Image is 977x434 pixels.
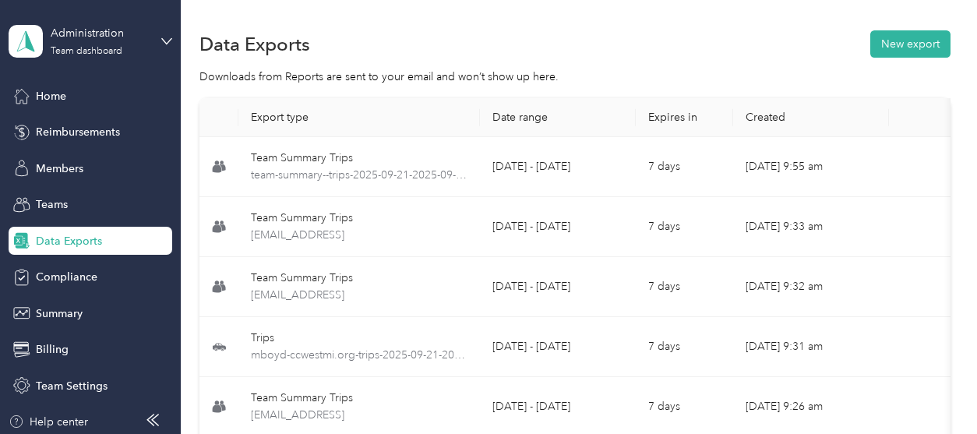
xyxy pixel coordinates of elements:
span: Data Exports [36,233,102,249]
span: Summary [36,305,83,322]
span: Members [36,161,83,177]
button: New export [870,30,951,58]
td: 7 days [636,257,733,317]
td: [DATE] - [DATE] [480,257,636,317]
td: 7 days [636,137,733,197]
div: Trips [251,330,467,347]
div: Team Summary Trips [251,270,467,287]
th: Expires in [636,98,733,137]
div: Team Summary Trips [251,150,467,167]
td: [DATE] - [DATE] [480,137,636,197]
div: Team Summary Trips [251,210,467,227]
span: mboyd-ccwestmi.org-trips-2025-09-21-2025-09-30.xlsx [251,347,467,364]
td: [DATE] 9:55 am [733,137,889,197]
td: [DATE] - [DATE] [480,197,636,257]
div: Downloads from Reports are sent to your email and won’t show up here. [199,69,950,85]
th: Date range [480,98,636,137]
td: 7 days [636,197,733,257]
span: team-summary-kmaurer@ccwestmi.org-trips-2025-09-21-2025-09-30.xlsx [251,407,467,424]
div: Team Summary Trips [251,390,467,407]
span: Billing [36,341,69,358]
span: Home [36,88,66,104]
div: Administration [51,25,148,41]
span: team-summary--trips-2025-09-21-2025-09-30.xlsx [251,167,467,184]
span: Compliance [36,269,97,285]
span: Team Settings [36,378,108,394]
div: Team dashboard [51,47,122,56]
span: team-summary-dbellamy@ccwestmi.org-trips-2025-09-21-2025-09-30.xlsx [251,227,467,244]
td: 7 days [636,317,733,377]
td: [DATE] 9:32 am [733,257,889,317]
iframe: Everlance-gr Chat Button Frame [890,347,977,434]
th: Created [733,98,889,137]
span: Reimbursements [36,124,120,140]
td: [DATE] - [DATE] [480,317,636,377]
span: team-summary-lpittman@ccwestmi.org-trips-2025-09-21-2025-09-30.xlsx [251,287,467,304]
td: [DATE] 9:33 am [733,197,889,257]
td: [DATE] 9:31 am [733,317,889,377]
h1: Data Exports [199,36,310,52]
button: Help center [9,414,88,430]
span: Teams [36,196,68,213]
th: Export type [238,98,480,137]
